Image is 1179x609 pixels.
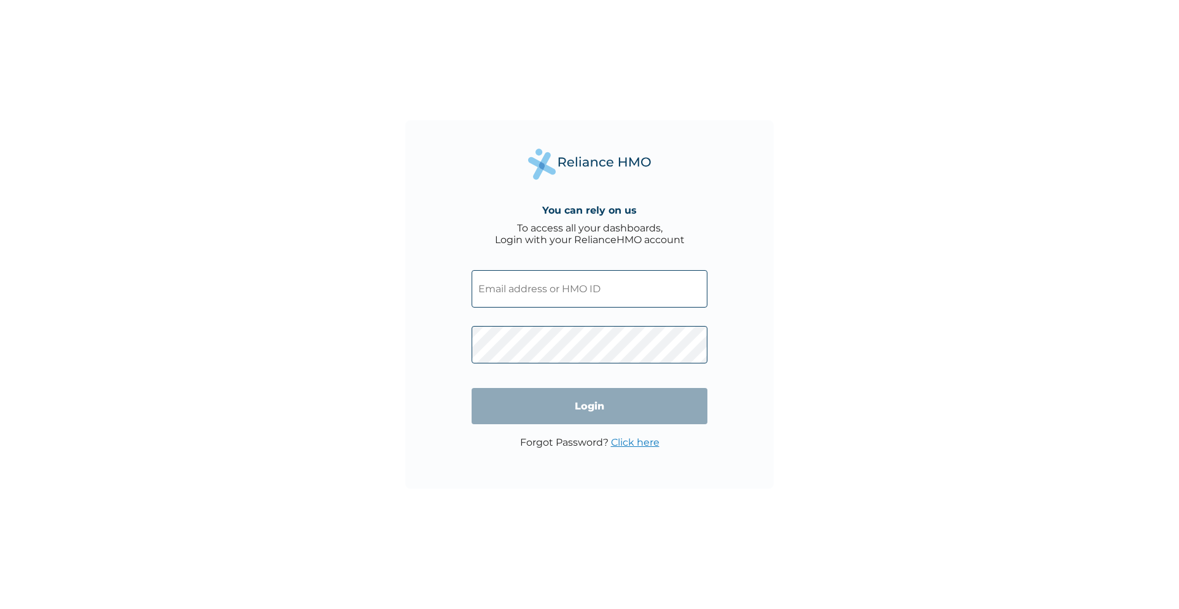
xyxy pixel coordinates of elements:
img: Reliance Health's Logo [528,149,651,180]
h4: You can rely on us [542,204,637,216]
a: Click here [611,436,660,448]
div: To access all your dashboards, Login with your RelianceHMO account [495,222,685,246]
input: Login [472,388,707,424]
p: Forgot Password? [520,436,660,448]
input: Email address or HMO ID [472,270,707,308]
